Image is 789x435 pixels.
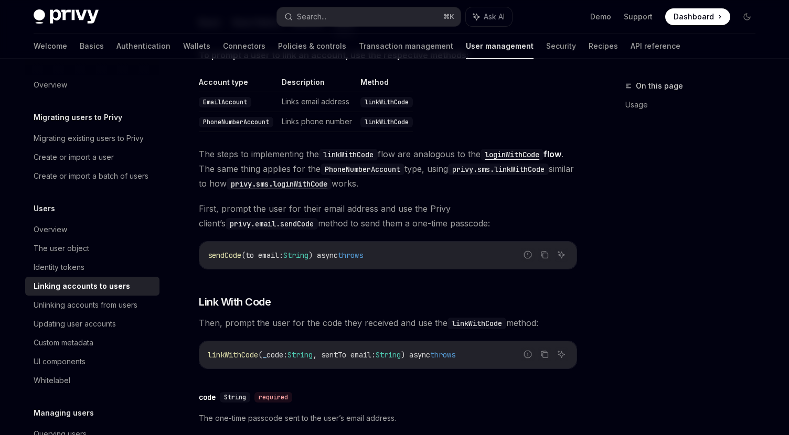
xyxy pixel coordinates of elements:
div: Search... [297,10,326,23]
button: Search...⌘K [277,7,461,26]
a: Basics [80,34,104,59]
code: linkWithCode [447,318,506,329]
button: Report incorrect code [521,248,535,262]
div: Migrating existing users to Privy [34,132,144,145]
button: Copy the contents from the code block [538,248,551,262]
span: The one-time passcode sent to the user’s email address. [199,412,577,425]
code: linkWithCode [319,149,378,160]
a: Overview [25,75,159,94]
span: ) async [308,251,338,260]
code: loginWithCode [481,149,543,160]
span: String [224,393,246,401]
a: Authentication [116,34,170,59]
span: code [266,350,283,360]
span: throws [338,251,363,260]
span: First, prompt the user for their email address and use the Privy client’s method to send them a o... [199,201,577,231]
button: Ask AI [555,347,568,361]
span: (to email [241,251,279,260]
div: The user object [34,242,89,255]
span: throws [430,350,455,360]
code: privy.sms.loginWithCode [227,178,332,190]
a: Create or import a user [25,148,159,167]
a: Dashboard [665,8,730,25]
h5: Users [34,202,55,215]
button: Ask AI [466,7,512,26]
div: Linking accounts to users [34,280,130,292]
a: Custom metadata [25,333,159,352]
th: Account type [199,77,278,92]
a: The user object [25,239,159,258]
a: Support [624,12,653,22]
a: Security [546,34,576,59]
a: privy.sms.loginWithCode [227,178,332,189]
a: API reference [631,34,680,59]
code: linkWithCode [360,117,413,127]
th: Method [356,77,413,92]
a: Linking accounts to users [25,277,159,296]
a: Demo [590,12,611,22]
td: Links phone number [278,112,356,132]
div: Overview [34,79,67,91]
button: Report incorrect code [521,347,535,361]
span: linkWithCode [208,350,258,360]
a: Transaction management [359,34,453,59]
a: Identity tokens [25,258,159,277]
span: : [283,350,287,360]
span: Then, prompt the user for the code they received and use the method: [199,316,577,330]
code: PhoneNumberAccount [199,117,273,127]
span: String [376,350,401,360]
h5: Managing users [34,407,94,419]
div: Overview [34,223,67,236]
div: Unlinking accounts from users [34,299,137,311]
a: Whitelabel [25,371,159,390]
h5: Migrating users to Privy [34,111,122,124]
button: Ask AI [555,248,568,262]
code: EmailAccount [199,97,251,107]
span: ) async [401,350,430,360]
td: Links email address [278,92,356,112]
div: code [199,392,216,403]
span: On this page [636,80,683,92]
span: String [283,251,308,260]
span: ⌘ K [443,13,454,21]
span: , sentTo email [313,350,371,360]
a: Unlinking accounts from users [25,296,159,314]
span: ( [258,350,262,360]
a: Recipes [589,34,618,59]
span: : [279,251,283,260]
a: UI components [25,352,159,371]
span: The steps to implementing the flow are analogous to the . The same thing applies for the type, us... [199,147,577,191]
button: Toggle dark mode [739,8,755,25]
div: Whitelabel [34,374,70,387]
span: String [287,350,313,360]
span: _ [262,350,266,360]
div: Create or import a batch of users [34,170,148,182]
a: Connectors [223,34,265,59]
a: Wallets [183,34,210,59]
code: linkWithCode [360,97,413,107]
code: privy.email.sendCode [226,218,318,230]
code: PhoneNumberAccount [321,164,404,175]
span: Dashboard [674,12,714,22]
a: Policies & controls [278,34,346,59]
span: Ask AI [484,12,505,22]
th: Description [278,77,356,92]
span: sendCode [208,251,241,260]
a: Overview [25,220,159,239]
div: Create or import a user [34,151,114,164]
div: Updating user accounts [34,318,116,330]
span: Link With Code [199,295,271,309]
a: Usage [625,96,764,113]
code: privy.sms.linkWithCode [448,164,549,175]
div: Custom metadata [34,336,93,349]
div: UI components [34,355,86,368]
img: dark logo [34,9,99,24]
a: loginWithCodeflow [481,149,561,159]
div: required [254,392,292,403]
a: Create or import a batch of users [25,167,159,186]
span: : [371,350,376,360]
a: Welcome [34,34,67,59]
a: Migrating existing users to Privy [25,129,159,148]
a: User management [466,34,534,59]
button: Copy the contents from the code block [538,347,551,361]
